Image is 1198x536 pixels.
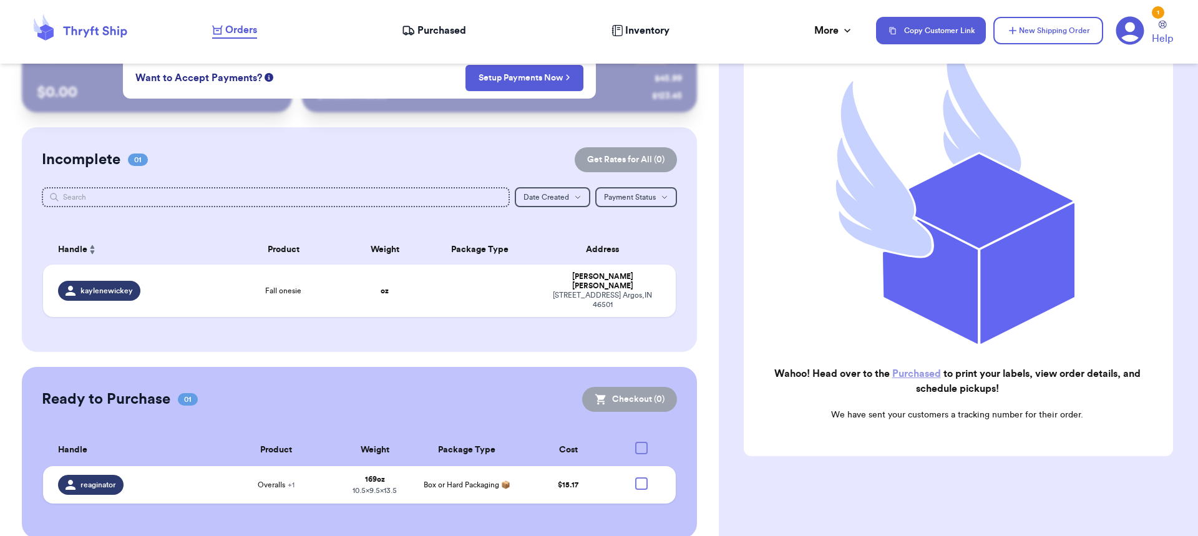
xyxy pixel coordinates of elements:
a: Orders [212,22,257,39]
th: Product [215,434,338,466]
button: Checkout (0) [582,387,677,412]
a: Help [1152,21,1173,46]
div: 1 [1152,6,1164,19]
p: We have sent your customers a tracking number for their order. [754,409,1161,421]
a: 1 [1116,16,1144,45]
span: Date Created [524,193,569,201]
span: Handle [58,243,87,256]
a: Purchased [402,23,466,38]
button: Setup Payments Now [465,65,583,91]
div: $ 45.99 [655,72,682,85]
a: Purchased [892,369,941,379]
h2: Wahoo! Head over to the to print your labels, view order details, and schedule pickups! [754,366,1161,396]
button: Date Created [515,187,590,207]
span: 10.5 x 9.5 x 13.5 [353,487,397,494]
h2: Ready to Purchase [42,389,170,409]
span: Box or Hard Packaging 📦 [424,481,510,489]
button: Sort ascending [87,242,97,257]
div: [PERSON_NAME] [PERSON_NAME] [544,272,661,291]
th: Address [537,235,676,265]
th: Product [220,235,347,265]
p: $ 0.00 [37,82,277,102]
span: + 1 [288,481,295,489]
button: Copy Customer Link [876,17,986,44]
th: Cost [522,434,615,466]
span: kaylenewickey [80,286,133,296]
div: $ 123.45 [652,90,682,102]
span: Orders [225,22,257,37]
span: Purchased [417,23,466,38]
th: Weight [338,434,411,466]
strong: oz [381,287,389,295]
span: Help [1152,31,1173,46]
a: Inventory [611,23,670,38]
button: Payment Status [595,187,677,207]
button: New Shipping Order [993,17,1103,44]
span: 01 [128,153,148,166]
th: Package Type [422,235,537,265]
span: Want to Accept Payments? [135,71,262,85]
span: 01 [178,393,198,406]
strong: 169 oz [365,475,385,483]
h2: Incomplete [42,150,120,170]
span: Fall onesie [265,286,301,296]
span: reaginator [80,480,116,490]
div: More [814,23,854,38]
a: Setup Payments Now [479,72,570,84]
button: Get Rates for All (0) [575,147,677,172]
input: Search [42,187,510,207]
div: [STREET_ADDRESS] Argos , IN 46501 [544,291,661,309]
span: Overalls [258,480,295,490]
th: Package Type [412,434,522,466]
span: Handle [58,444,87,457]
span: Inventory [625,23,670,38]
th: Weight [347,235,423,265]
span: $ 15.17 [558,481,578,489]
span: Payment Status [604,193,656,201]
